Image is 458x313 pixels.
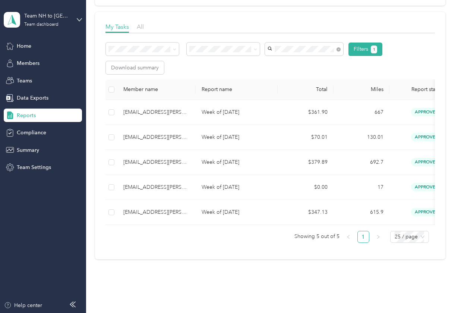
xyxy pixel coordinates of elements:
li: 1 [357,231,369,243]
li: Next Page [372,231,384,243]
td: $361.90 [278,100,334,125]
td: 667 [334,100,389,125]
span: Teams [17,77,32,85]
span: approved [411,183,443,191]
div: Miles [339,86,383,93]
th: Report name [196,79,278,100]
span: My Tasks [105,23,129,30]
span: approved [411,208,443,216]
span: approved [411,133,443,141]
span: Members [17,59,40,67]
div: [EMAIL_ADDRESS][PERSON_NAME][DOMAIN_NAME] [123,183,190,191]
td: 17 [334,175,389,200]
button: right [372,231,384,243]
span: 25 / page [395,231,424,242]
div: Total [284,86,328,93]
div: [EMAIL_ADDRESS][PERSON_NAME][DOMAIN_NAME] [123,158,190,166]
div: [EMAIL_ADDRESS][PERSON_NAME][DOMAIN_NAME] [123,208,190,216]
span: Team Settings [17,163,51,171]
p: Week of [DATE] [202,183,272,191]
div: [EMAIL_ADDRESS][PERSON_NAME][DOMAIN_NAME] [123,133,190,141]
p: Week of [DATE] [202,108,272,116]
div: Team dashboard [24,22,59,27]
td: $379.89 [278,150,334,175]
span: Summary [17,146,39,154]
span: right [376,235,380,239]
th: Member name [117,79,196,100]
span: Showing 5 out of 5 [294,231,339,242]
td: 130.01 [334,125,389,150]
td: $347.13 [278,200,334,225]
p: Week of [DATE] [202,208,272,216]
span: Compliance [17,129,46,137]
td: $0.00 [278,175,334,200]
td: $70.01 [278,125,334,150]
span: Home [17,42,31,50]
span: 1 [373,46,375,53]
td: 615.9 [334,200,389,225]
span: Report status [395,86,458,93]
span: Data Exports [17,94,48,102]
p: Week of [DATE] [202,133,272,141]
iframe: Everlance-gr Chat Button Frame [416,271,458,313]
span: Reports [17,112,36,119]
button: Help center [4,301,42,309]
span: All [137,23,144,30]
div: Member name [123,86,190,93]
button: Filters1 [348,43,382,56]
span: left [346,235,351,239]
button: 1 [371,46,377,53]
div: Page Size [390,231,429,243]
a: 1 [358,231,369,242]
div: Team NH to [GEOGRAPHIC_DATA] ([PERSON_NAME]) [24,12,71,20]
div: [EMAIL_ADDRESS][PERSON_NAME][DOMAIN_NAME] [123,108,190,116]
span: approved [411,158,443,166]
td: 692.7 [334,150,389,175]
span: approved [411,108,443,116]
p: Week of [DATE] [202,158,272,166]
button: Download summary [106,61,164,74]
button: left [342,231,354,243]
li: Previous Page [342,231,354,243]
